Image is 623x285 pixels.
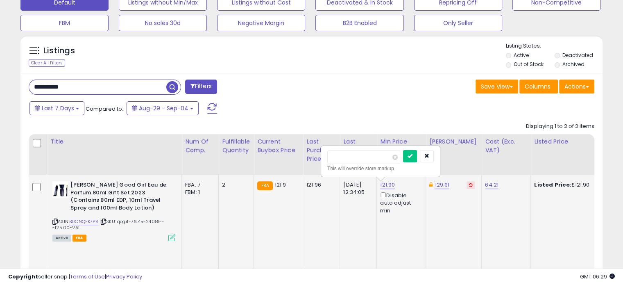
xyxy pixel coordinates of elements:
span: Aug-29 - Sep-04 [139,104,188,112]
a: Privacy Policy [106,273,142,280]
b: Listed Price: [534,181,571,189]
a: 129.91 [435,181,449,189]
button: Aug-29 - Sep-04 [127,101,199,115]
div: seller snap | | [8,273,142,281]
button: Only Seller [414,15,502,31]
button: B2B Enabled [315,15,403,31]
h5: Listings [43,45,75,57]
div: 121.96 [306,181,333,189]
button: Negative Margin [217,15,305,31]
b: [PERSON_NAME] Good Girl Eau de Parfum 80ml Gift Set 2023 (Contains 80ml EDP, 10ml Travel Spray an... [70,181,170,214]
div: Listed Price [534,137,605,146]
div: Disable auto adjust min [380,191,419,214]
a: Terms of Use [70,273,105,280]
label: Archived [562,61,584,68]
button: Filters [185,80,217,94]
span: 2025-09-12 06:29 GMT [580,273,615,280]
div: £121.90 [534,181,602,189]
span: 121.9 [275,181,286,189]
div: ASIN: [52,181,175,240]
div: Last Purchase Price [306,137,336,163]
button: Actions [559,80,594,93]
div: Last Purchase Date (GMT) [343,137,373,172]
label: Active [514,52,529,59]
span: Last 7 Days [42,104,74,112]
div: Displaying 1 to 2 of 2 items [526,123,594,130]
span: Compared to: [86,105,123,113]
div: 2 [222,181,247,189]
div: FBA: 7 [185,181,212,189]
a: B0CNQFK7PR [69,218,98,225]
div: FBM: 1 [185,189,212,196]
div: [DATE] 12:34:05 [343,181,370,196]
div: [PERSON_NAME] [429,137,478,146]
strong: Copyright [8,273,38,280]
a: 121.90 [380,181,395,189]
button: FBM [20,15,109,31]
div: Cost (Exc. VAT) [485,137,527,155]
span: FBA [72,235,86,242]
small: FBA [257,181,272,190]
button: No sales 30d [119,15,207,31]
div: Num of Comp. [185,137,215,155]
label: Out of Stock [514,61,544,68]
div: Title [50,137,178,146]
img: 41NF07Gv+tL._SL40_.jpg [52,181,68,198]
a: 64.21 [485,181,498,189]
label: Deactivated [562,52,593,59]
div: This will override store markup [327,164,434,173]
div: Clear All Filters [29,59,65,67]
div: Current Buybox Price [257,137,299,155]
button: Save View [476,80,518,93]
span: Columns [525,82,551,91]
span: All listings currently available for purchase on Amazon [52,235,71,242]
div: Fulfillable Quantity [222,137,250,155]
button: Last 7 Days [29,101,84,115]
span: | SKU: qogit-76.45-24081---125.00-VA1 [52,218,164,230]
button: Columns [519,80,558,93]
div: Min Price [380,137,422,146]
p: Listing States: [506,42,603,50]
